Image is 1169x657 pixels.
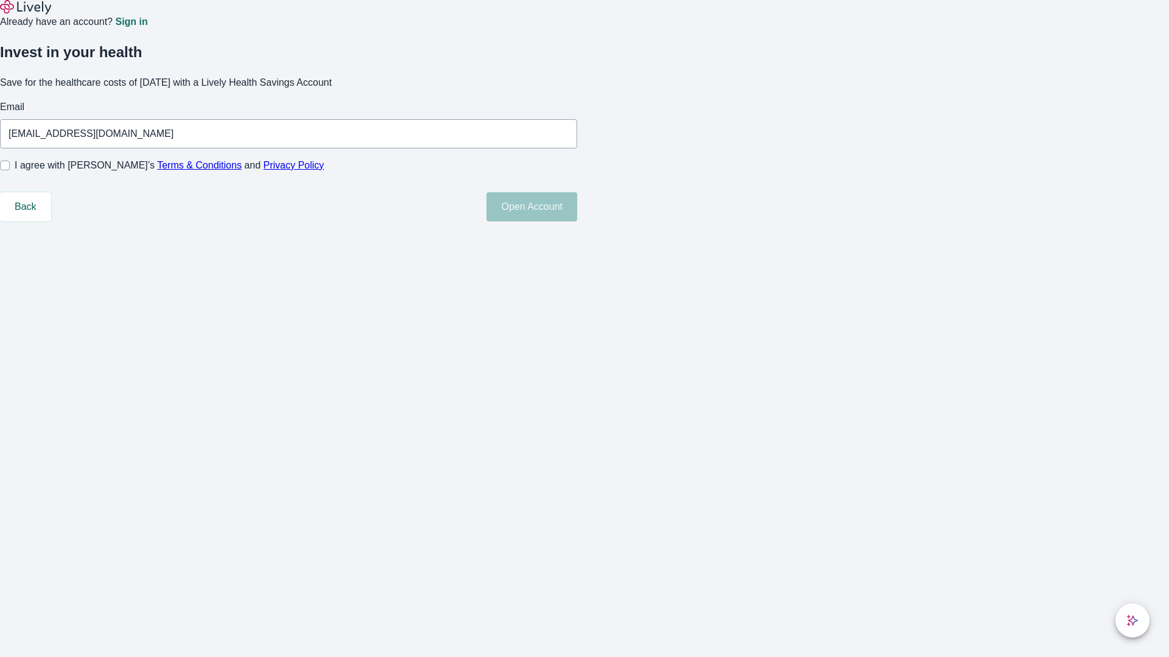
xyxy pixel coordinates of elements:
a: Sign in [115,17,147,27]
a: Privacy Policy [264,160,325,170]
a: Terms & Conditions [157,160,242,170]
button: chat [1115,603,1150,638]
svg: Lively AI Assistant [1126,614,1139,627]
span: I agree with [PERSON_NAME]’s and [15,158,324,173]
